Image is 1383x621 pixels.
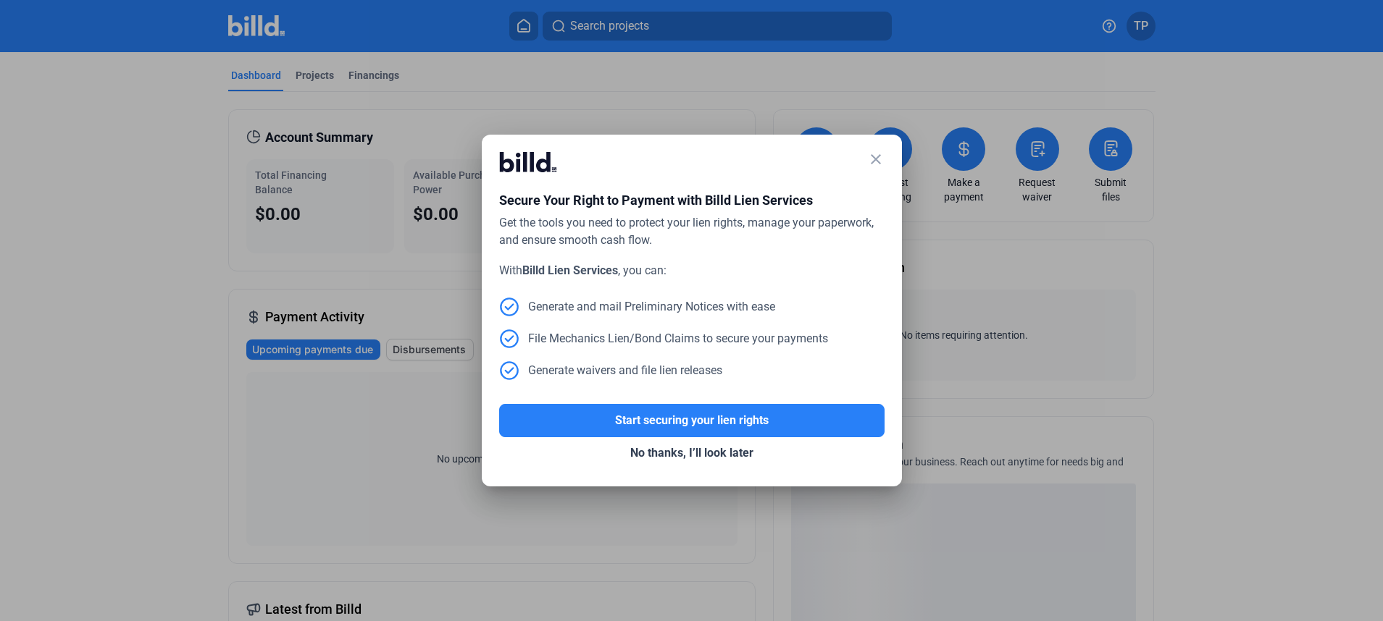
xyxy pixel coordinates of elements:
mat-icon: close [867,151,885,168]
strong: Billd Lien Services [522,263,618,277]
div: With , you can: [499,262,885,279]
button: No thanks, I’ll look later [499,437,885,469]
div: Generate and mail Preliminary Notices with ease [499,297,775,317]
button: Start securing your lien rights [499,404,885,437]
div: Generate waivers and file lien releases [499,360,722,381]
div: Secure Your Right to Payment with Billd Lien Services [499,190,885,214]
div: File Mechanics Lien/Bond Claims to secure your payments [499,329,828,349]
div: Get the tools you need to protect your lien rights, manage your paperwork, and ensure smooth cash... [499,214,885,249]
